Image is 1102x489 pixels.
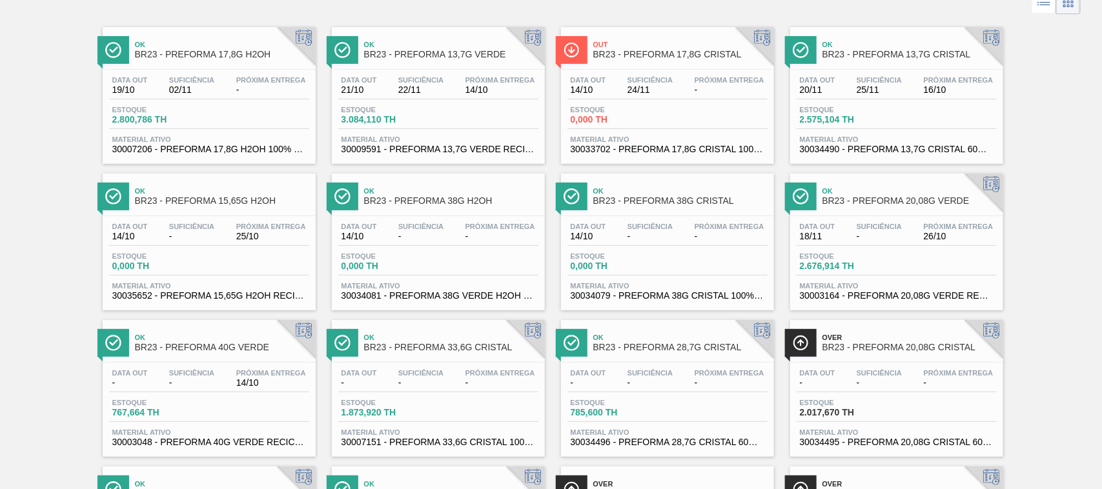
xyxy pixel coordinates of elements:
a: ÍconeOkBR23 - PREFORMA 15,65G H2OHData out14/10Suficiência-Próxima Entrega25/10Estoque0,000 THMat... [93,164,322,310]
span: Material ativo [112,135,306,143]
span: Próxima Entrega [695,369,764,377]
span: 0,000 TH [342,261,432,271]
span: Estoque [800,399,890,406]
span: 14/10 [571,85,606,95]
span: Ok [593,334,768,341]
span: Estoque [342,399,432,406]
span: 30007206 - PREFORMA 17,8G H2OH 100% RECICLADA [112,145,306,154]
span: Material ativo [571,428,764,436]
span: Ok [135,41,309,48]
span: - [169,232,214,241]
span: 30003048 - PREFORMA 40G VERDE RECICLADA [112,437,306,447]
span: Estoque [342,106,432,114]
a: ÍconeOkBR23 - PREFORMA 40G VERDEData out-Suficiência-Próxima Entrega14/10Estoque767,664 THMateria... [93,310,322,457]
span: 30033702 - PREFORMA 17,8G CRISTAL 100% RECICLADA [571,145,764,154]
a: ÍconeOkBR23 - PREFORMA 28,7G CRISTALData out-Suficiência-Próxima Entrega-Estoque785,600 THMateria... [551,310,781,457]
span: - [112,378,148,388]
span: 2.800,786 TH [112,115,203,125]
span: Data out [342,76,377,84]
span: 24/11 [628,85,673,95]
a: ÍconeOkBR23 - PREFORMA 13,7G VERDEData out21/10Suficiência22/11Próxima Entrega14/10Estoque3.084,1... [322,17,551,164]
span: BR23 - PREFORMA 15,65G H2OH [135,196,309,206]
span: - [236,85,306,95]
img: Ícone [105,188,121,205]
span: 2.575,104 TH [800,115,890,125]
span: Ok [822,41,997,48]
span: 30035652 - PREFORMA 15,65G H2OH RECICLADA [112,291,306,301]
span: - [628,232,673,241]
span: 14/10 [342,232,377,241]
span: Ok [364,187,538,195]
span: Suficiência [398,369,444,377]
span: 14/10 [236,378,306,388]
span: 2.017,670 TH [800,408,890,417]
span: BR23 - PREFORMA 17,8G CRISTAL [593,50,768,59]
img: Ícone [334,42,351,58]
span: - [695,232,764,241]
span: Próxima Entrega [236,76,306,84]
span: 16/10 [924,85,994,95]
span: 25/10 [236,232,306,241]
span: Over [822,480,997,488]
span: Próxima Entrega [695,76,764,84]
span: - [398,232,444,241]
span: 20/11 [800,85,835,95]
span: Data out [571,223,606,230]
span: Estoque [112,399,203,406]
span: - [169,378,214,388]
span: Suficiência [857,369,902,377]
span: 14/10 [571,232,606,241]
span: Out [593,41,768,48]
span: Suficiência [857,76,902,84]
span: Ok [593,187,768,195]
img: Ícone [793,188,809,205]
span: BR23 - PREFORMA 33,6G CRISTAL [364,343,538,352]
span: Material ativo [342,428,535,436]
span: Estoque [571,252,661,260]
span: - [571,378,606,388]
span: Suficiência [628,369,673,377]
span: Data out [342,369,377,377]
span: Ok [135,334,309,341]
img: Ícone [564,42,580,58]
span: 21/10 [342,85,377,95]
span: 14/10 [465,85,535,95]
span: Material ativo [800,135,994,143]
span: Estoque [112,106,203,114]
span: 02/11 [169,85,214,95]
img: Ícone [105,335,121,351]
span: Próxima Entrega [465,223,535,230]
span: Próxima Entrega [236,223,306,230]
img: Ícone [334,335,351,351]
span: Material ativo [571,282,764,290]
span: - [695,378,764,388]
span: Data out [800,223,835,230]
span: Data out [112,76,148,84]
a: ÍconeOverBR23 - PREFORMA 20,08G CRISTALData out-Suficiência-Próxima Entrega-Estoque2.017,670 THMa... [781,310,1010,457]
span: Data out [112,223,148,230]
span: Estoque [571,106,661,114]
img: Ícone [105,42,121,58]
span: Suficiência [169,76,214,84]
span: Estoque [800,252,890,260]
span: BR23 - PREFORMA 17,8G H2OH [135,50,309,59]
span: BR23 - PREFORMA 38G CRISTAL [593,196,768,206]
span: 30034495 - PREFORMA 20,08G CRISTAL 60% REC [800,437,994,447]
span: 18/11 [800,232,835,241]
a: ÍconeOutBR23 - PREFORMA 17,8G CRISTALData out14/10Suficiência24/11Próxima Entrega-Estoque0,000 TH... [551,17,781,164]
span: Ok [135,480,309,488]
span: Próxima Entrega [465,76,535,84]
span: - [465,232,535,241]
a: ÍconeOkBR23 - PREFORMA 17,8G H2OHData out19/10Suficiência02/11Próxima Entrega-Estoque2.800,786 TH... [93,17,322,164]
span: - [398,378,444,388]
span: Suficiência [398,76,444,84]
span: - [800,378,835,388]
span: Material ativo [342,135,535,143]
span: 30009591 - PREFORMA 13,7G VERDE RECICLADA [342,145,535,154]
span: Material ativo [342,282,535,290]
span: Ok [822,187,997,195]
span: 30034081 - PREFORMA 38G VERDE H2OH RECICLADA [342,291,535,301]
span: Próxima Entrega [236,369,306,377]
span: 30034079 - PREFORMA 38G CRISTAL 100% RECICLADA [571,291,764,301]
span: Over [822,334,997,341]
